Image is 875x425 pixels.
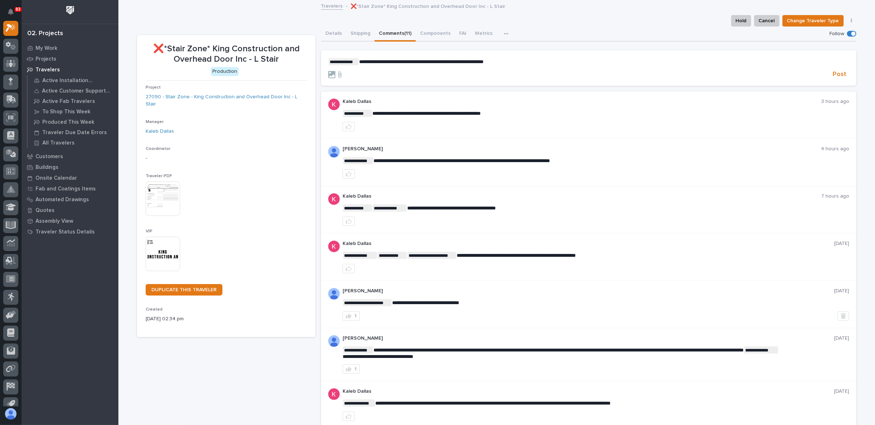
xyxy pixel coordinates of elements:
[754,15,780,27] button: Cancel
[343,288,834,294] p: [PERSON_NAME]
[22,64,118,75] a: Travelers
[834,335,849,341] p: [DATE]
[829,31,844,37] p: Follow
[834,288,849,294] p: [DATE]
[42,119,94,126] p: Produced This Week
[821,193,849,199] p: 7 hours ago
[759,16,775,25] span: Cancel
[36,197,89,203] p: Automated Drawings
[42,77,113,84] p: Active Installation Travelers
[36,67,60,73] p: Travelers
[321,1,343,10] a: Travelers
[22,194,118,205] a: Automated Drawings
[22,173,118,183] a: Onsite Calendar
[343,264,355,273] button: like this post
[146,155,307,162] p: -
[22,216,118,226] a: Assembly View
[343,241,834,247] p: Kaleb Dallas
[782,15,844,27] button: Change Traveler Type
[28,138,118,148] a: All Travelers
[416,27,455,42] button: Components
[63,4,77,17] img: Workspace Logo
[328,99,340,110] img: ACg8ocJFQJZtOpq0mXhEl6L5cbQXDkmdPAf0fdoBPnlMfqfX=s96-c
[736,16,747,25] span: Hold
[343,169,355,179] button: like this post
[36,186,96,192] p: Fab and Coatings Items
[830,70,849,79] button: Post
[36,164,58,171] p: Buildings
[27,30,63,38] div: 02. Projects
[36,56,56,62] p: Projects
[28,96,118,106] a: Active Fab Travelers
[821,146,849,152] p: 4 hours ago
[343,388,834,395] p: Kaleb Dallas
[328,288,340,299] img: AFdZucrzKcpQKH9jC-cfEsAZSAlTzo7yxz5Vk-WBr5XOv8fk2o2SBDui5wJFEtGkd79H79_oczbMRVxsFnQCrP5Je6bcu5vP_...
[42,129,107,136] p: Traveler Due Date Errors
[28,117,118,127] a: Produced This Week
[211,67,239,76] div: Production
[343,311,360,321] button: 1
[833,70,846,79] span: Post
[346,27,375,42] button: Shipping
[328,335,340,347] img: AOh14GjpcA6ydKGAvwfezp8OhN30Q3_1BHk5lQOeczEvCIoEuGETHm2tT-JUDAHyqffuBe4ae2BInEDZwLlH3tcCd_oYlV_i4...
[42,88,113,94] p: Active Customer Support Travelers
[146,120,164,124] span: Manager
[28,127,118,137] a: Traveler Due Date Errors
[328,146,340,157] img: AOh14GjpcA6ydKGAvwfezp8OhN30Q3_1BHk5lQOeczEvCIoEuGETHm2tT-JUDAHyqffuBe4ae2BInEDZwLlH3tcCd_oYlV_i4...
[343,364,360,374] button: 1
[146,93,307,108] a: 27090 - Stair Zone - King Construction and Overhead Door Inc - L Stair
[343,193,821,199] p: Kaleb Dallas
[834,241,849,247] p: [DATE]
[343,217,355,226] button: like this post
[36,154,63,160] p: Customers
[343,335,834,341] p: [PERSON_NAME]
[834,388,849,395] p: [DATE]
[343,146,821,152] p: [PERSON_NAME]
[22,162,118,173] a: Buildings
[16,7,20,12] p: 83
[146,147,170,151] span: Coordinator
[146,229,152,233] span: VIP
[354,313,357,318] div: 1
[328,241,340,252] img: ACg8ocJFQJZtOpq0mXhEl6L5cbQXDkmdPAf0fdoBPnlMfqfX=s96-c
[146,315,307,323] p: [DATE] 02:34 pm
[42,109,90,115] p: To Shop This Week
[146,128,174,135] a: Kaleb Dallas
[328,193,340,205] img: ACg8ocJFQJZtOpq0mXhEl6L5cbQXDkmdPAf0fdoBPnlMfqfX=s96-c
[146,174,172,178] span: Traveler PDF
[22,205,118,216] a: Quotes
[42,98,95,105] p: Active Fab Travelers
[36,207,55,214] p: Quotes
[36,218,73,225] p: Assembly View
[22,183,118,194] a: Fab and Coatings Items
[42,140,75,146] p: All Travelers
[731,15,751,27] button: Hold
[375,27,416,42] button: Comments (11)
[36,229,95,235] p: Traveler Status Details
[354,367,357,372] div: 1
[28,86,118,96] a: Active Customer Support Travelers
[787,16,839,25] span: Change Traveler Type
[343,412,355,421] button: like this post
[146,85,161,90] span: Project
[455,27,471,42] button: FAI
[9,9,18,20] div: Notifications83
[328,388,340,400] img: ACg8ocJFQJZtOpq0mXhEl6L5cbQXDkmdPAf0fdoBPnlMfqfX=s96-c
[146,307,163,312] span: Created
[22,43,118,53] a: My Work
[343,122,355,131] button: like this post
[151,287,217,292] span: DUPLICATE THIS TRAVELER
[821,99,849,105] p: 3 hours ago
[351,2,505,10] p: ❌*Stair Zone* King Construction and Overhead Door Inc - L Stair
[146,284,222,296] a: DUPLICATE THIS TRAVELER
[838,311,849,321] button: Delete post
[3,406,18,421] button: users-avatar
[36,175,77,181] p: Onsite Calendar
[28,75,118,85] a: Active Installation Travelers
[146,44,307,65] p: ❌*Stair Zone* King Construction and Overhead Door Inc - L Stair
[471,27,497,42] button: Metrics
[22,226,118,237] a: Traveler Status Details
[343,99,821,105] p: Kaleb Dallas
[28,107,118,117] a: To Shop This Week
[321,27,346,42] button: Details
